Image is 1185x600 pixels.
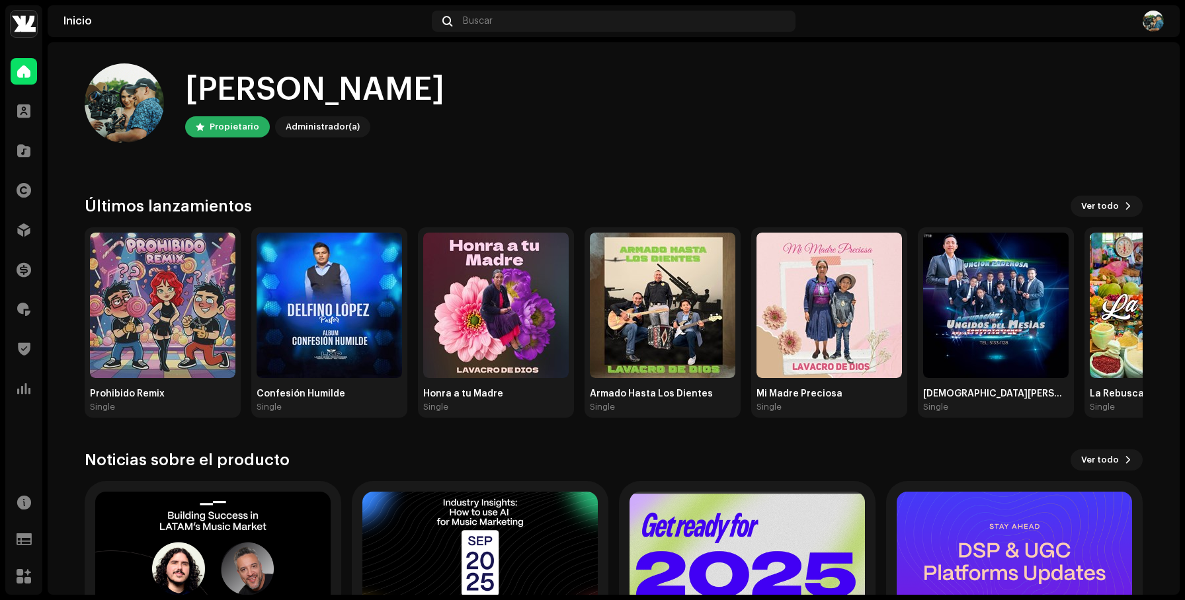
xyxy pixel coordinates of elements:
img: a0cb7215-512d-4475-8dcc-39c3dc2549d0 [11,11,37,37]
div: Honra a tu Madre [423,389,569,399]
span: Ver todo [1081,447,1119,473]
h3: Noticias sobre el producto [85,449,290,470]
div: Single [923,402,948,412]
div: Single [90,402,115,412]
img: 9d8bb8e1-882d-4cad-b6ab-e8a3da621c55 [1143,11,1164,32]
div: Prohibido Remix [90,389,235,399]
img: 0d181ece-d949-4f91-93af-0d4efc35941b [923,233,1069,378]
img: b12eab1a-c98b-40f8-9824-d8a5baa884c8 [756,233,902,378]
div: Single [423,402,448,412]
h3: Últimos lanzamientos [85,196,252,217]
div: Single [756,402,782,412]
img: f8e41e60-edca-4abe-a70d-194a129ab175 [590,233,735,378]
div: [PERSON_NAME] [185,69,444,111]
div: Confesión Humilde [257,389,402,399]
div: Single [257,402,282,412]
div: Inicio [63,16,427,26]
span: Ver todo [1081,193,1119,219]
div: Mi Madre Preciosa [756,389,902,399]
img: 68c52ea9-0739-4a32-9dd0-4715999ebf38 [423,233,569,378]
div: Administrador(a) [286,119,360,135]
button: Ver todo [1071,196,1143,217]
div: Single [590,402,615,412]
div: [DEMOGRAPHIC_DATA][PERSON_NAME] [PERSON_NAME] [923,389,1069,399]
button: Ver todo [1071,449,1143,470]
div: Single [1090,402,1115,412]
div: Propietario [210,119,259,135]
img: e52b5106-6095-41ae-85ab-e41a7aab2525 [90,233,235,378]
img: f978c4f7-bb79-4a7e-98a8-a5abf74b94ad [257,233,402,378]
span: Buscar [463,16,493,26]
div: Armado Hasta Los Dientes [590,389,735,399]
img: 9d8bb8e1-882d-4cad-b6ab-e8a3da621c55 [85,63,164,143]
